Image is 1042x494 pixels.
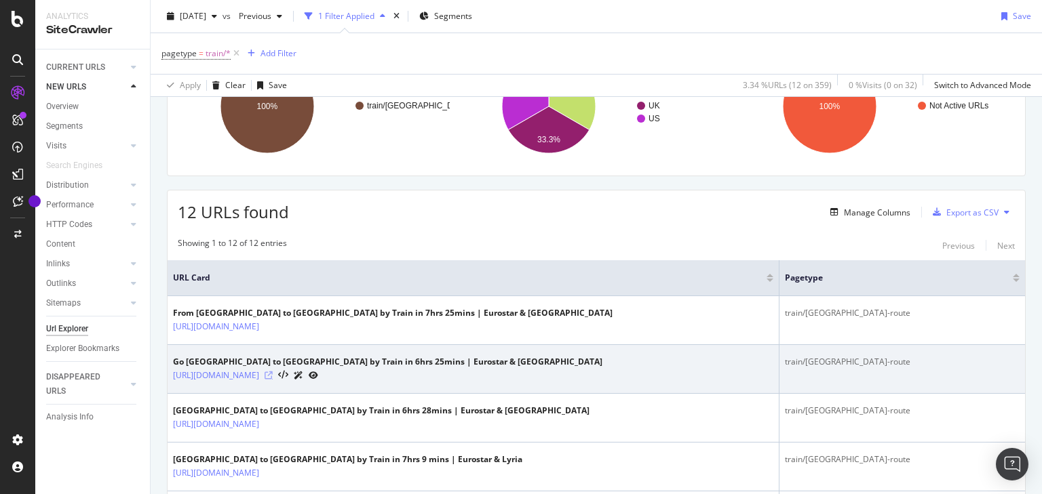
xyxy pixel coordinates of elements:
[294,368,303,382] a: AI Url Details
[173,369,259,382] a: [URL][DOMAIN_NAME]
[514,89,537,98] text: 33.3%
[46,22,139,38] div: SiteCrawler
[46,198,94,212] div: Performance
[929,101,988,110] text: Not Active URLs
[46,410,140,424] a: Analysis Info
[46,296,81,310] div: Sitemaps
[997,240,1015,251] div: Next
[942,240,975,251] div: Previous
[825,204,910,220] button: Manage Columns
[242,45,296,62] button: Add Filter
[180,79,201,91] div: Apply
[46,276,76,291] div: Outlinks
[278,371,288,380] button: View HTML Source
[46,410,94,424] div: Analysis Info
[996,448,1028,480] div: Open Intercom Messenger
[46,218,92,232] div: HTTP Codes
[46,11,139,22] div: Analytics
[173,307,613,319] div: From [GEOGRAPHIC_DATA] to [GEOGRAPHIC_DATA] by Train in 7hrs 25mins | Eurostar & [GEOGRAPHIC_DATA]
[180,10,206,22] span: 2025 Sep. 15th
[46,342,140,356] a: Explorer Bookmarks
[46,342,119,356] div: Explorer Bookmarks
[260,47,296,59] div: Add Filter
[265,371,273,379] a: Visit Online Page
[46,257,70,271] div: Inlinks
[199,47,204,59] span: =
[819,102,841,111] text: 100%
[391,9,402,23] div: times
[46,276,127,291] a: Outlinks
[649,88,704,98] text: RestoftheWorld
[46,80,86,94] div: NEW URLS
[46,119,83,133] div: Segments
[740,47,1012,165] svg: A chart.
[173,453,522,466] div: [GEOGRAPHIC_DATA] to [GEOGRAPHIC_DATA] by Train in 7hrs 9 mins | Eurostar & Lyria
[46,178,89,192] div: Distribution
[367,101,491,110] text: train/[GEOGRAPHIC_DATA]-route
[46,237,140,251] a: Content
[929,75,1031,96] button: Switch to Advanced Mode
[178,47,450,165] svg: A chart.
[946,207,999,218] div: Export as CSV
[459,47,731,165] svg: A chart.
[785,307,1020,319] div: train/[GEOGRAPHIC_DATA]-route
[46,296,127,310] a: Sitemaps
[46,139,127,153] a: Visits
[743,79,832,91] div: 3.34 % URLs ( 12 on 359 )
[942,237,975,253] button: Previous
[178,201,289,223] span: 12 URLs found
[178,237,287,253] div: Showing 1 to 12 of 12 entries
[46,322,140,336] a: Url Explorer
[161,5,223,27] button: [DATE]
[785,453,1020,466] div: train/[GEOGRAPHIC_DATA]-route
[299,5,391,27] button: 1 Filter Applied
[28,195,41,207] div: Tooltip anchor
[414,5,478,27] button: Segments
[649,101,660,110] text: UK
[269,79,287,91] div: Save
[46,100,79,114] div: Overview
[927,201,999,223] button: Export as CSV
[434,10,472,22] span: Segments
[161,47,197,59] span: pagetype
[46,257,127,271] a: Inlinks
[173,405,590,417] div: [GEOGRAPHIC_DATA] to [GEOGRAPHIC_DATA] by Train in 6hrs 28mins | Eurostar & [GEOGRAPHIC_DATA]
[46,218,127,232] a: HTTP Codes
[173,320,259,333] a: [URL][DOMAIN_NAME]
[46,370,127,398] a: DISAPPEARED URLS
[161,75,201,96] button: Apply
[225,79,246,91] div: Clear
[46,100,140,114] a: Overview
[46,159,116,173] a: Search Engines
[233,10,271,22] span: Previous
[1013,10,1031,22] div: Save
[46,198,127,212] a: Performance
[318,10,374,22] div: 1 Filter Applied
[649,114,660,123] text: US
[46,60,105,75] div: CURRENT URLS
[173,356,602,368] div: Go [GEOGRAPHIC_DATA] to [GEOGRAPHIC_DATA] by Train in 6hrs 25mins | Eurostar & [GEOGRAPHIC_DATA]
[997,237,1015,253] button: Next
[537,135,560,144] text: 33.3%
[173,466,259,480] a: [URL][DOMAIN_NAME]
[785,405,1020,417] div: train/[GEOGRAPHIC_DATA]-route
[560,89,583,98] text: 33.3%
[46,119,140,133] a: Segments
[46,178,127,192] a: Distribution
[46,370,115,398] div: DISAPPEARED URLS
[844,207,910,218] div: Manage Columns
[309,368,318,382] a: URL Inspection
[46,322,88,336] div: Url Explorer
[46,60,127,75] a: CURRENT URLS
[785,272,992,284] span: pagetype
[46,80,127,94] a: NEW URLS
[46,237,75,251] div: Content
[849,79,917,91] div: 0 % Visits ( 0 on 32 )
[934,79,1031,91] div: Switch to Advanced Mode
[996,5,1031,27] button: Save
[252,75,287,96] button: Save
[46,159,102,173] div: Search Engines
